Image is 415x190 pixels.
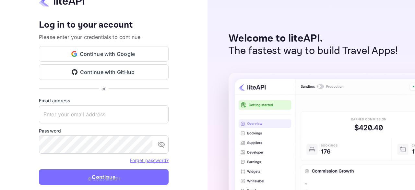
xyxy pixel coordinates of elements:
[39,19,169,31] h4: Log in to your account
[229,32,398,45] p: Welcome to liteAPI.
[130,158,169,163] a: Forget password?
[39,105,169,123] input: Enter your email address
[101,85,106,92] p: or
[39,46,169,62] button: Continue with Google
[155,138,168,151] button: toggle password visibility
[39,33,169,41] p: Please enter your credentials to continue
[39,64,169,80] button: Continue with GitHub
[39,169,169,185] button: Continue
[229,45,398,57] p: The fastest way to build Travel Apps!
[39,97,169,104] label: Email address
[39,127,169,134] label: Password
[130,157,169,163] a: Forget password?
[88,175,120,182] p: © 2025 liteAPI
